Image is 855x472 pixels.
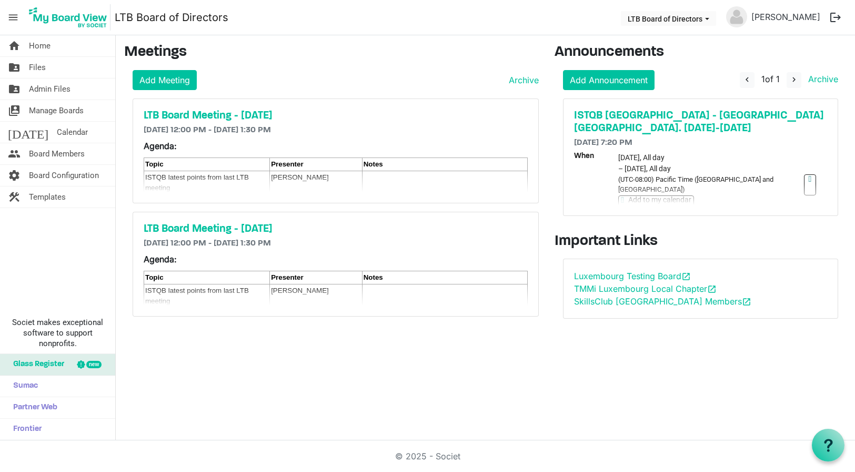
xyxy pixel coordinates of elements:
p: – [DATE], All day [618,163,816,174]
span: Admin Files [29,78,71,100]
span: navigate_before [742,75,752,84]
a: ISTQB [GEOGRAPHIC_DATA] - [GEOGRAPHIC_DATA] [GEOGRAPHIC_DATA]. [DATE]-[DATE] [574,110,827,135]
a: TMMi Luxembourg Local Chapteropen_in_new [574,283,717,294]
span: [DATE] [8,122,48,143]
b: Notes [364,160,383,168]
span: open_in_new [707,284,717,294]
a: LTB Board of Directors [115,7,228,28]
a: Luxembourg Testing Boardopen_in_new [574,271,691,281]
span: menu [3,7,23,27]
span: settings [8,165,21,186]
span: Files [29,57,46,78]
span: Sumac [8,376,38,397]
div: new [86,361,102,368]
a: Add Announcement [563,70,655,90]
h3: Announcements [555,44,847,62]
h2: When [574,152,618,217]
button: Add to my calendarPress enter to download the calendar file to your device. [618,195,694,217]
a: © 2025 - Societ [395,451,460,461]
b: Presenter [271,273,304,281]
span: ISTQB latest points from last LTB meeting [145,173,249,192]
img: My Board View Logo [26,4,110,31]
span: 1 [761,74,765,84]
a: [PERSON_NAME] [747,6,824,27]
span: Frontier [8,419,42,440]
a: Archive [804,74,838,84]
span: Societ makes exceptional software to support nonprofits. [5,317,110,349]
span: people [8,143,21,164]
button: LTB Board of Directors dropdownbutton [621,11,716,26]
b: Topic [145,160,164,168]
span: Board Configuration [29,165,99,186]
span: Calendar [57,122,88,143]
span: folder_shared [8,78,21,100]
h3: Important Links [555,233,847,251]
a: Add Meeting [133,70,197,90]
span: Manage Boards [29,100,84,121]
span: open_in_new [681,272,691,281]
span: home [8,35,21,56]
i:  [621,196,624,204]
button: logout [824,6,847,28]
span: construction [8,186,21,208]
span: Glass Register [8,354,64,375]
span: Board Members [29,143,85,164]
a: Archive [505,74,539,86]
span: navigate_next [789,75,799,84]
span: of 1 [761,74,780,84]
a: SkillsClub [GEOGRAPHIC_DATA] Membersopen_in_new [574,296,751,307]
span: Home [29,35,51,56]
span: switch_account [8,100,21,121]
strong: Agenda: [144,141,177,151]
a: My Board View Logo [26,4,115,31]
span: [DATE] 7:20 PM [574,139,632,147]
i:  [809,175,812,183]
button: navigate_before [740,72,755,88]
span: folder_shared [8,57,21,78]
span: open_in_new [742,297,751,307]
button: navigate_next [787,72,801,88]
span: Add to my calendar [628,196,691,203]
b: Notes [364,273,383,281]
b: Presenter [271,160,304,168]
span: Templates [29,186,66,208]
b: Topic [145,273,164,281]
img: no-profile-picture.svg [726,6,747,27]
span: Partner Web [8,397,57,418]
a: LTB Board Meeting - [DATE] [144,223,528,235]
div: [PERSON_NAME] [271,172,361,183]
div: [PERSON_NAME] [271,286,361,296]
strong: Agenda: [144,254,177,264]
a: LTB Board Meeting - [DATE] [144,110,528,122]
a:  [804,174,817,195]
h3: Meetings [124,44,539,62]
span: ISTQB latest points from last LTB meeting [145,287,249,305]
p: (UTC-08:00) Pacific Time ([GEOGRAPHIC_DATA] and [GEOGRAPHIC_DATA]) [618,174,803,195]
h6: [DATE] 12:00 PM - [DATE] 1:30 PM [144,125,528,135]
h6: [DATE] 12:00 PM - [DATE] 1:30 PM [144,239,528,249]
p: [DATE], All day [618,152,816,163]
